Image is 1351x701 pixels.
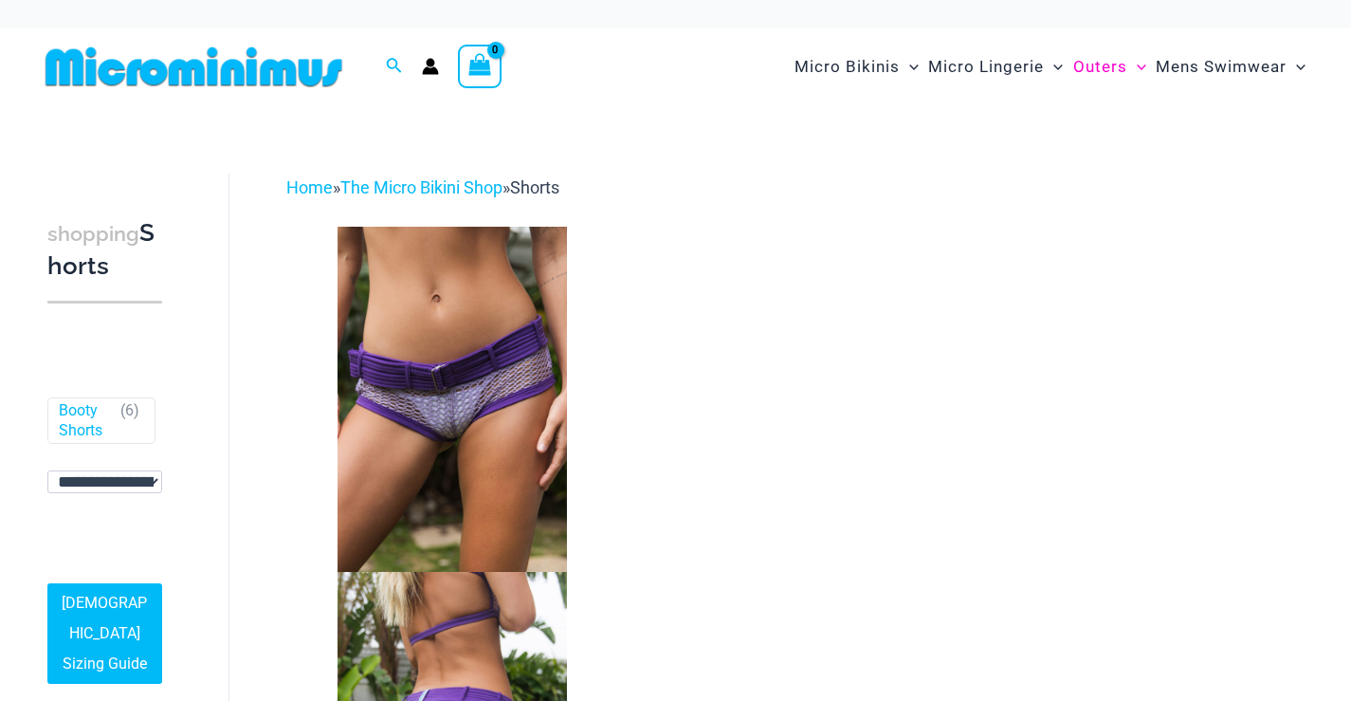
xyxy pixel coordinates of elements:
span: Menu Toggle [1044,43,1063,91]
span: Menu Toggle [1287,43,1305,91]
a: OutersMenu ToggleMenu Toggle [1068,38,1151,96]
span: Outers [1073,43,1127,91]
span: Menu Toggle [900,43,919,91]
span: Menu Toggle [1127,43,1146,91]
span: Micro Lingerie [928,43,1044,91]
img: Lighthouse Purples 516 Short 01 [338,227,567,571]
span: shopping [47,222,139,246]
a: Booty Shorts [59,401,112,441]
a: Micro LingerieMenu ToggleMenu Toggle [923,38,1068,96]
h3: Shorts [47,217,162,283]
select: wpc-taxonomy-pa_fabric-type-746009 [47,470,162,493]
nav: Site Navigation [787,35,1313,99]
img: MM SHOP LOGO FLAT [38,46,350,88]
a: Search icon link [386,55,403,79]
span: Micro Bikinis [794,43,900,91]
a: The Micro Bikini Shop [340,177,502,197]
span: Shorts [510,177,559,197]
a: Mens SwimwearMenu ToggleMenu Toggle [1151,38,1310,96]
a: [DEMOGRAPHIC_DATA] Sizing Guide [47,583,162,684]
span: 6 [125,401,134,419]
span: Mens Swimwear [1156,43,1287,91]
span: ( ) [120,401,139,441]
span: » » [286,177,559,197]
a: Home [286,177,333,197]
a: Account icon link [422,58,439,75]
a: View Shopping Cart, empty [458,45,502,88]
a: Micro BikinisMenu ToggleMenu Toggle [790,38,923,96]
